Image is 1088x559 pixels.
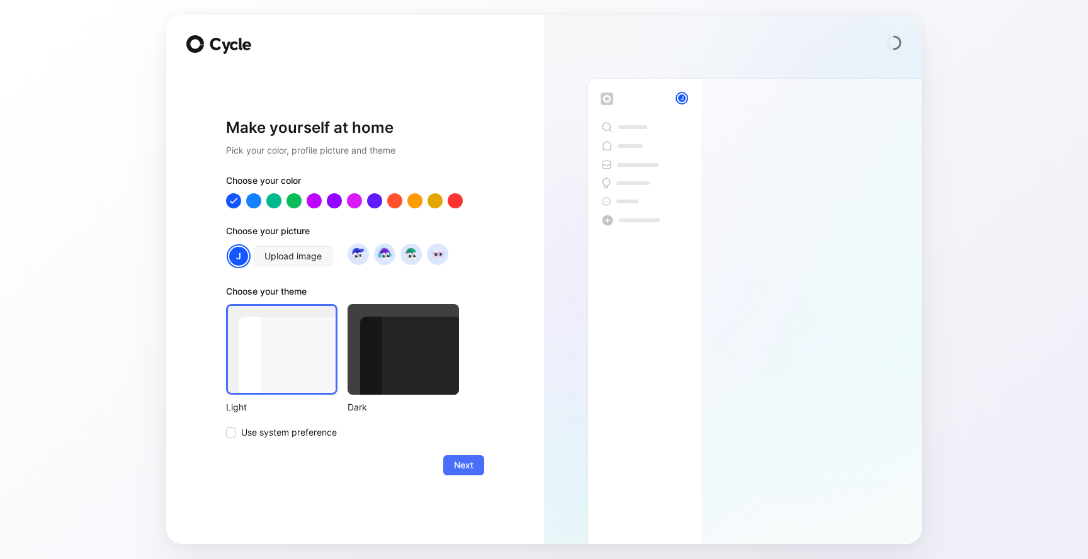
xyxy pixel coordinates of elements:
[226,143,484,158] h2: Pick your color, profile picture and theme
[241,425,337,440] span: Use system preference
[348,400,459,415] div: Dark
[254,246,332,266] button: Upload image
[349,246,366,263] img: avatar
[264,249,322,264] span: Upload image
[402,246,419,263] img: avatar
[226,223,484,244] div: Choose your picture
[226,173,484,193] div: Choose your color
[601,93,613,105] img: workspace-default-logo-wX5zAyuM.png
[443,455,484,475] button: Next
[226,400,337,415] div: Light
[429,246,446,263] img: avatar
[228,246,249,267] div: j
[226,118,484,138] h1: Make yourself at home
[454,458,473,473] span: Next
[677,93,687,103] div: j
[376,246,393,263] img: avatar
[226,284,459,304] div: Choose your theme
